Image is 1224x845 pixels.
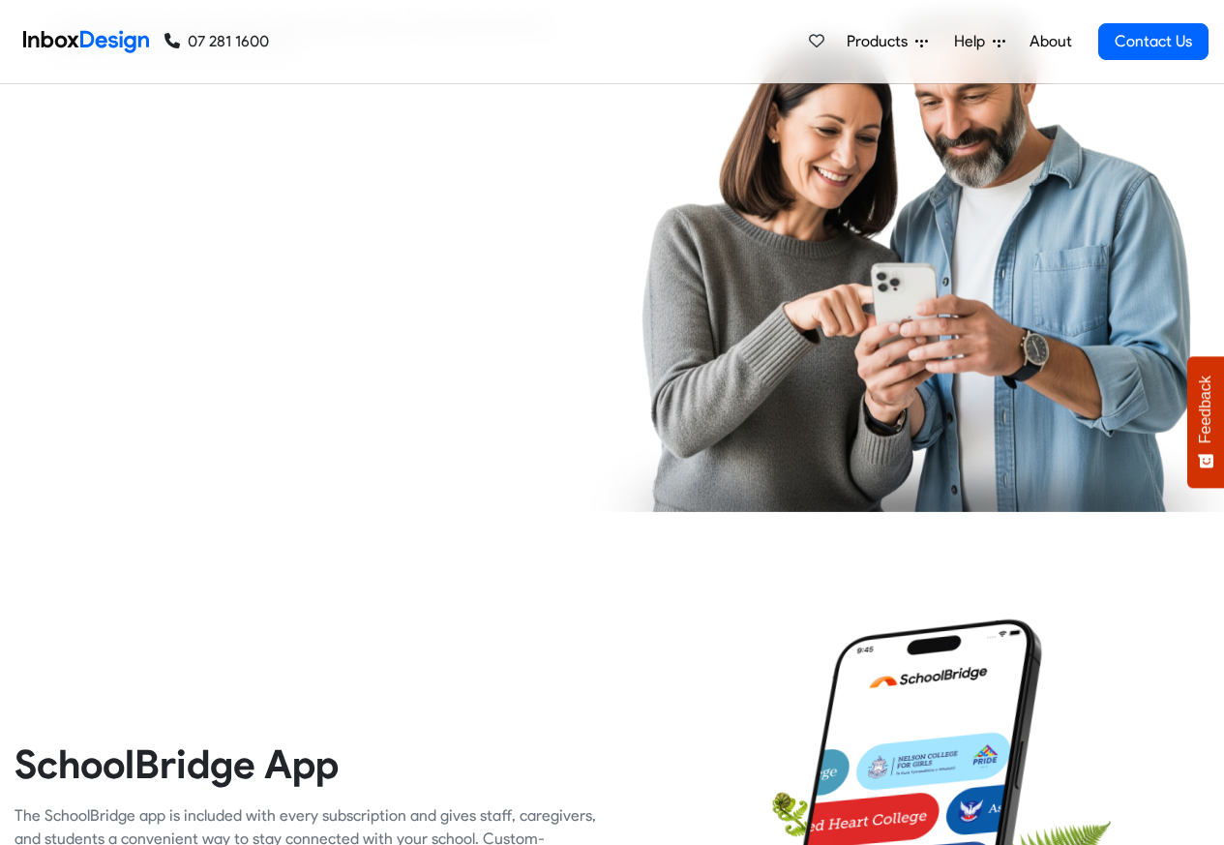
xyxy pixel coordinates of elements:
[1024,22,1077,61] a: About
[1098,23,1209,60] a: Contact Us
[847,30,915,53] span: Products
[1197,376,1214,443] span: Feedback
[164,30,269,53] a: 07 281 1600
[15,739,598,789] heading: SchoolBridge App
[839,22,936,61] a: Products
[954,30,993,53] span: Help
[946,22,1013,61] a: Help
[1187,356,1224,488] button: Feedback - Show survey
